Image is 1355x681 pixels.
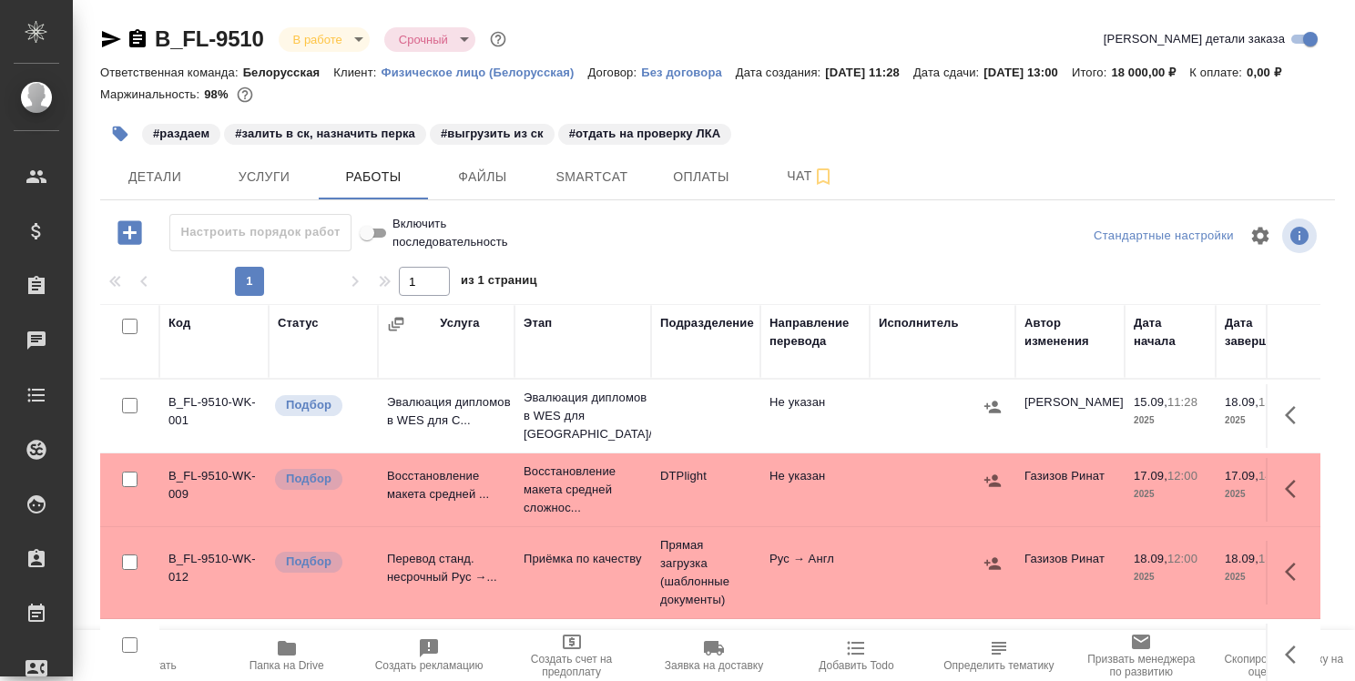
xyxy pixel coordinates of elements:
p: Итого: [1072,66,1111,79]
p: 2025 [1225,485,1298,503]
button: Добавить Todo [785,630,927,681]
span: Файлы [439,166,526,188]
div: Можно подбирать исполнителей [273,550,369,574]
a: Физическое лицо (Белорусская) [381,64,587,79]
span: Создать рекламацию [375,659,484,672]
td: B_FL-9510-WK-001 [159,384,269,448]
button: Назначить [980,628,1007,656]
p: Маржинальность: [100,87,204,101]
div: Можно подбирать исполнителей [273,467,369,492]
p: 17.09, [1134,469,1167,483]
p: 11:28 [1167,395,1197,409]
button: Доп статусы указывают на важность/срочность заказа [486,27,510,51]
td: Газизов Ринат [1015,458,1125,522]
p: Договор: [588,66,642,79]
button: В работе [288,32,348,47]
div: Подразделение [660,314,754,332]
span: Настроить таблицу [1238,214,1282,258]
td: B_FL-9510-WK-012 [159,541,269,605]
span: раздаем [140,125,222,140]
td: Восстановление макета средней ... [378,458,514,522]
div: Можно подбирать исполнителей [273,393,369,418]
p: Эвалюация дипломов в WES для [GEOGRAPHIC_DATA]/[GEOGRAPHIC_DATA] [524,389,642,443]
span: отдать на проверку ЛКА [556,125,734,140]
p: Приёмка по качеству [524,550,642,568]
p: Белорусская [243,66,334,79]
button: Здесь прячутся важные кнопки [1274,550,1318,594]
p: Физическое лицо (Белорусская) [381,66,587,79]
button: Определить тематику [928,630,1070,681]
td: [PERSON_NAME] [1015,384,1125,448]
span: Определить тематику [943,659,1054,672]
p: #залить в ск, назначить перка [235,125,415,143]
span: Оплаты [657,166,745,188]
a: B_FL-9510 [155,26,264,51]
span: Smartcat [548,166,636,188]
button: 318.64 RUB; [233,83,257,107]
td: Прямая загрузка (шаблонные документы) [651,527,760,618]
p: 18.09, [1134,552,1167,565]
div: Услуга [440,314,479,332]
p: Клиент: [333,66,381,79]
button: Призвать менеджера по развитию [1070,630,1212,681]
p: 2025 [1225,568,1298,586]
button: Сгруппировать [387,315,405,333]
span: выгрузить из ск [428,125,556,140]
p: [DATE] 11:28 [825,66,913,79]
div: Статус [278,314,319,332]
button: Срочный [393,32,453,47]
span: Работы [330,166,417,188]
button: Папка на Drive [215,630,357,681]
span: Чат [767,165,854,188]
p: Подбор [286,396,331,414]
p: 2025 [1134,568,1207,586]
div: Исполнитель [879,314,959,332]
p: #отдать на проверку ЛКА [569,125,721,143]
td: Газизов Ринат [1015,541,1125,605]
td: Не указан [760,384,870,448]
p: Ответственная команда: [100,66,243,79]
span: Добавить Todo [819,659,893,672]
button: Назначить [979,467,1006,494]
p: 2025 [1225,412,1298,430]
button: Добавить тэг [100,114,140,154]
span: Призвать менеджера по развитию [1081,653,1201,678]
span: Детали [111,166,199,188]
div: Дата начала [1134,314,1207,351]
span: Папка на Drive [250,659,324,672]
p: 98% [204,87,232,101]
button: Назначить [979,550,1006,577]
span: Скопировать ссылку на оценку заказа [1224,653,1344,678]
div: В работе [384,27,475,52]
button: Скопировать ссылку на оценку заказа [1213,630,1355,681]
div: Этап [524,314,552,332]
button: Пересчитать [73,630,215,681]
td: Рус → Англ [760,541,870,605]
p: 12:00 [1167,469,1197,483]
span: из 1 страниц [461,269,537,296]
p: 18.09, [1225,552,1258,565]
div: Направление перевода [769,314,861,351]
button: Создать счет на предоплату [500,630,642,681]
p: #раздаем [153,125,209,143]
td: Эвалюация дипломов в WES для С... [378,384,514,448]
span: Создать счет на предоплату [511,653,631,678]
button: Здесь прячутся важные кнопки [1274,467,1318,511]
button: Здесь прячутся важные кнопки [1274,393,1318,437]
p: 12:00 [1167,552,1197,565]
span: Услуги [220,166,308,188]
td: Перевод станд. несрочный Рус →... [378,541,514,605]
div: Код [168,314,190,332]
td: B_FL-9510-WK-009 [159,458,269,522]
p: 0,00 ₽ [1247,66,1295,79]
p: Подбор [286,553,331,571]
td: Не указан [760,458,870,522]
button: Здесь прячутся важные кнопки [1274,633,1318,676]
div: В работе [279,27,370,52]
span: Включить последовательность [392,215,508,251]
div: Дата завершения [1225,314,1298,351]
p: Дата сдачи: [913,66,983,79]
button: Добавить работу [105,214,155,251]
div: split button [1089,222,1238,250]
p: 2025 [1134,412,1207,430]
